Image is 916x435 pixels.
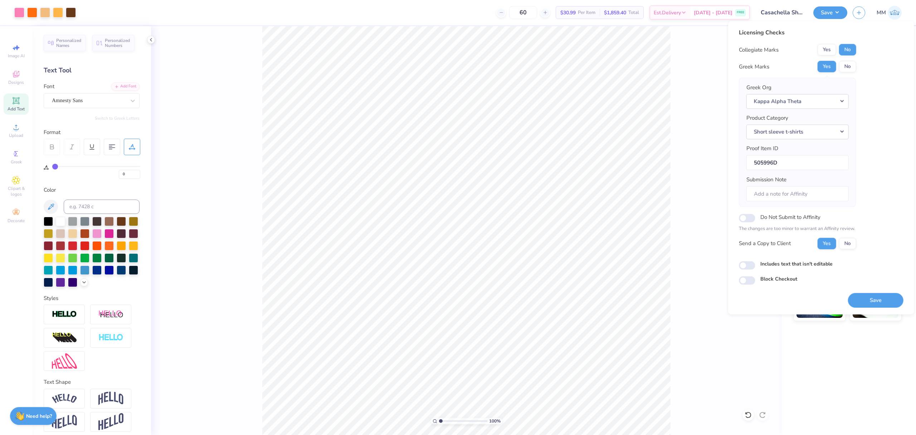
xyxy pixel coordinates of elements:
[739,28,856,37] div: Licensing Checks
[746,94,849,109] button: Kappa Alpha Theta
[818,238,836,249] button: Yes
[739,239,791,248] div: Send a Copy to Client
[44,378,140,386] div: Text Shape
[746,114,788,122] label: Product Category
[813,6,847,19] button: Save
[44,186,140,194] div: Color
[739,62,769,71] div: Greek Marks
[746,83,771,92] label: Greek Org
[56,38,82,48] span: Personalized Names
[628,9,639,16] span: Total
[818,61,836,72] button: Yes
[877,9,886,17] span: MM
[560,9,576,16] span: $30.99
[44,82,54,91] label: Font
[755,5,808,20] input: Untitled Design
[105,38,130,48] span: Personalized Numbers
[760,260,833,267] label: Includes text that isn't editable
[746,124,849,139] button: Short sleeve t-shirts
[839,238,856,249] button: No
[746,144,778,153] label: Proof Item ID
[760,212,820,222] label: Do Not Submit to Affinity
[654,9,681,16] span: Est. Delivery
[52,353,77,369] img: Free Distort
[739,46,779,54] div: Collegiate Marks
[44,128,140,137] div: Format
[98,334,123,342] img: Negative Space
[888,6,902,20] img: Mariah Myssa Salurio
[26,413,52,420] strong: Need help?
[8,80,24,85] span: Designs
[578,9,595,16] span: Per Item
[111,82,140,91] div: Add Font
[839,61,856,72] button: No
[4,186,29,197] span: Clipart & logos
[52,310,77,319] img: Stroke
[52,332,77,344] img: 3d Illusion
[737,10,744,15] span: FREE
[95,115,140,121] button: Switch to Greek Letters
[604,9,626,16] span: $1,859.40
[489,418,501,424] span: 100 %
[839,44,856,56] button: No
[11,159,22,165] span: Greek
[9,133,23,138] span: Upload
[8,106,25,112] span: Add Text
[760,275,797,282] label: Block Checkout
[44,66,140,75] div: Text Tool
[746,176,786,184] label: Submission Note
[8,53,25,59] span: Image AI
[98,413,123,431] img: Rise
[739,225,856,233] p: The changes are too minor to warrant an Affinity review.
[877,6,902,20] a: MM
[52,394,77,403] img: Arc
[64,200,140,214] input: e.g. 7428 c
[818,44,836,56] button: Yes
[694,9,732,16] span: [DATE] - [DATE]
[848,293,903,307] button: Save
[52,415,77,429] img: Flag
[746,186,849,201] input: Add a note for Affinity
[509,6,537,19] input: – –
[44,294,140,302] div: Styles
[8,218,25,224] span: Decorate
[98,392,123,405] img: Arch
[98,310,123,319] img: Shadow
